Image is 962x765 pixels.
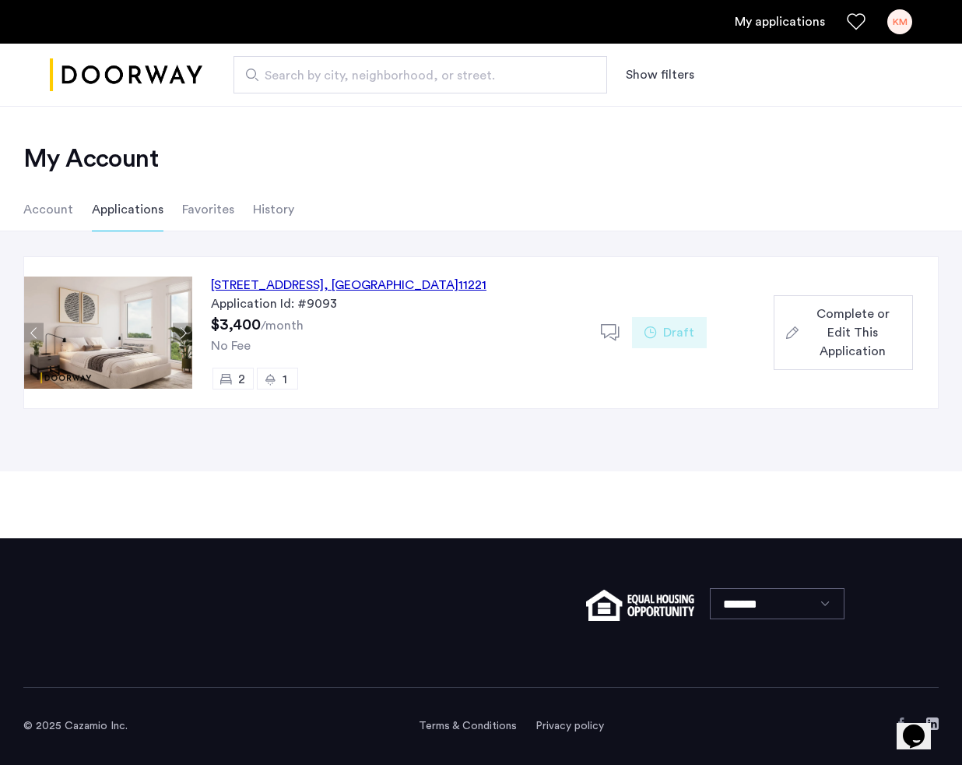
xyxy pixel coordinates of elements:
[265,66,564,85] span: Search by city, neighborhood, or street.
[805,305,901,361] span: Complete or Edit This Application
[283,373,287,386] span: 1
[735,12,825,31] a: My application
[535,718,604,734] a: Privacy policy
[211,340,251,352] span: No Fee
[774,295,913,370] button: button
[253,188,294,231] li: History
[24,277,192,389] img: Apartment photo
[324,279,458,291] span: , [GEOGRAPHIC_DATA]
[895,717,908,730] a: Facebook
[887,9,912,34] div: KM
[419,718,517,734] a: Terms and conditions
[23,721,128,732] span: © 2025 Cazamio Inc.
[238,373,245,386] span: 2
[710,588,844,619] select: Language select
[897,703,946,749] iframe: chat widget
[50,46,202,104] a: Cazamio logo
[173,323,192,343] button: Next apartment
[663,323,694,342] span: Draft
[182,188,234,231] li: Favorites
[23,143,939,175] h2: My Account
[586,590,694,621] img: equal-housing.png
[211,294,582,313] div: Application Id: #9093
[233,56,607,93] input: Apartment Search
[626,65,694,84] button: Show or hide filters
[211,276,486,294] div: [STREET_ADDRESS] 11221
[23,188,73,231] li: Account
[50,46,202,104] img: logo
[261,319,304,332] sub: /month
[24,323,44,343] button: Previous apartment
[847,12,865,31] a: Favorites
[92,188,163,231] li: Applications
[211,317,261,333] span: $3,400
